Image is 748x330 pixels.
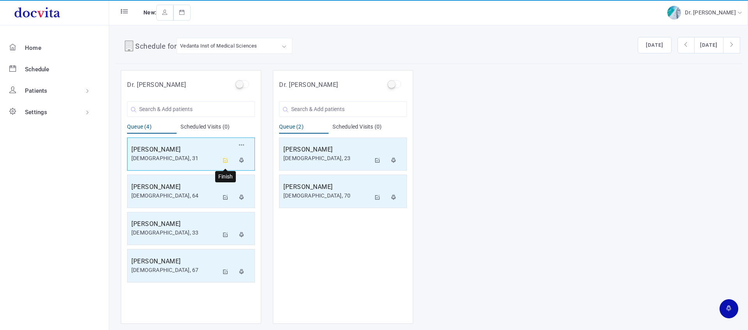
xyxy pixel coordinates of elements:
[283,182,371,192] h5: [PERSON_NAME]
[180,41,257,50] div: Vedanta Inst of Medical Sciences
[25,87,48,94] span: Patients
[135,41,177,53] h4: Schedule for
[127,101,255,117] input: Search & Add patients
[131,192,219,200] div: [DEMOGRAPHIC_DATA], 64
[638,37,672,53] button: [DATE]
[25,44,41,51] span: Home
[127,123,177,134] div: Queue (4)
[283,154,371,162] div: [DEMOGRAPHIC_DATA], 23
[131,182,219,192] h5: [PERSON_NAME]
[279,123,329,134] div: Queue (2)
[127,80,186,90] h5: Dr. [PERSON_NAME]
[25,66,50,73] span: Schedule
[131,219,219,229] h5: [PERSON_NAME]
[279,101,407,117] input: Search & Add patients
[283,192,371,200] div: [DEMOGRAPHIC_DATA], 70
[131,145,219,154] h5: [PERSON_NAME]
[667,6,681,19] img: img-2.jpg
[215,171,236,182] div: Finish
[283,145,371,154] h5: [PERSON_NAME]
[131,266,219,274] div: [DEMOGRAPHIC_DATA], 67
[131,229,219,237] div: [DEMOGRAPHIC_DATA], 33
[143,9,156,16] span: New:
[694,37,723,53] button: [DATE]
[131,154,219,162] div: [DEMOGRAPHIC_DATA], 31
[685,9,737,16] span: Dr. [PERSON_NAME]
[180,123,255,134] div: Scheduled Visits (0)
[332,123,407,134] div: Scheduled Visits (0)
[131,257,219,266] h5: [PERSON_NAME]
[25,109,48,116] span: Settings
[279,80,338,90] h5: Dr. [PERSON_NAME]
